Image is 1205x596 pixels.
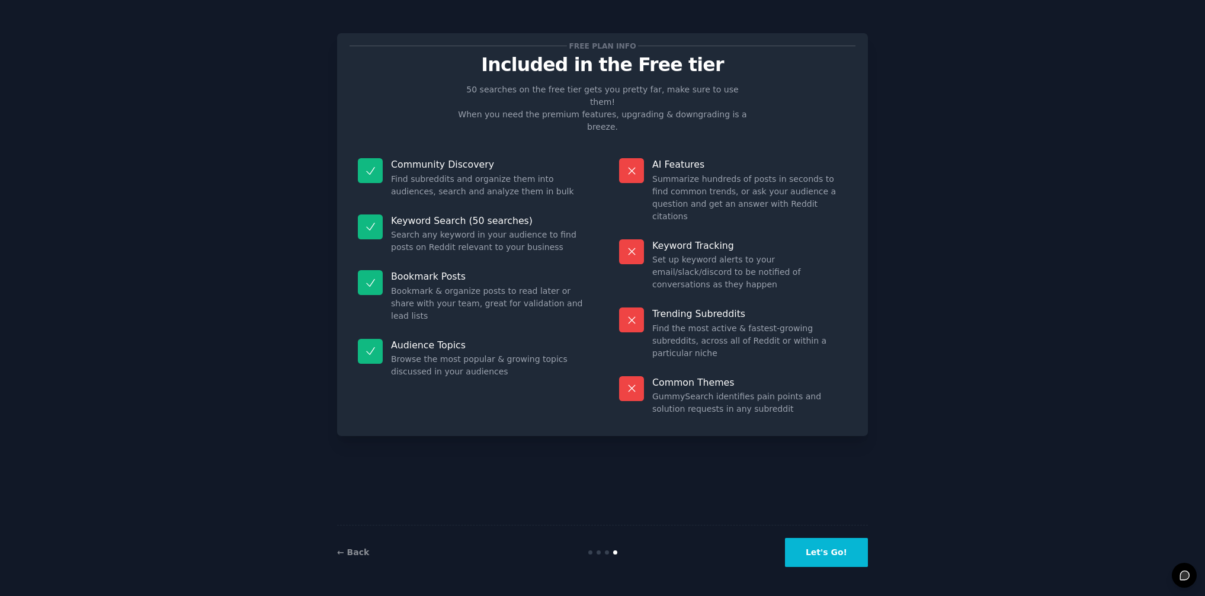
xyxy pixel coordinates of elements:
dd: Set up keyword alerts to your email/slack/discord to be notified of conversations as they happen [652,254,847,291]
p: Keyword Search (50 searches) [391,214,586,227]
p: Audience Topics [391,339,586,351]
dd: Browse the most popular & growing topics discussed in your audiences [391,353,586,378]
p: Trending Subreddits [652,307,847,320]
p: Keyword Tracking [652,239,847,252]
dd: GummySearch identifies pain points and solution requests in any subreddit [652,390,847,415]
p: Common Themes [652,376,847,389]
a: ← Back [337,547,369,557]
p: Community Discovery [391,158,586,171]
dd: Summarize hundreds of posts in seconds to find common trends, or ask your audience a question and... [652,173,847,223]
dd: Search any keyword in your audience to find posts on Reddit relevant to your business [391,229,586,254]
p: AI Features [652,158,847,171]
p: Included in the Free tier [350,55,855,75]
dd: Find subreddits and organize them into audiences, search and analyze them in bulk [391,173,586,198]
p: Bookmark Posts [391,270,586,283]
p: 50 searches on the free tier gets you pretty far, make sure to use them! When you need the premiu... [453,84,752,133]
button: Let's Go! [785,538,868,567]
dd: Bookmark & organize posts to read later or share with your team, great for validation and lead lists [391,285,586,322]
dd: Find the most active & fastest-growing subreddits, across all of Reddit or within a particular niche [652,322,847,360]
span: Free plan info [567,40,638,52]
